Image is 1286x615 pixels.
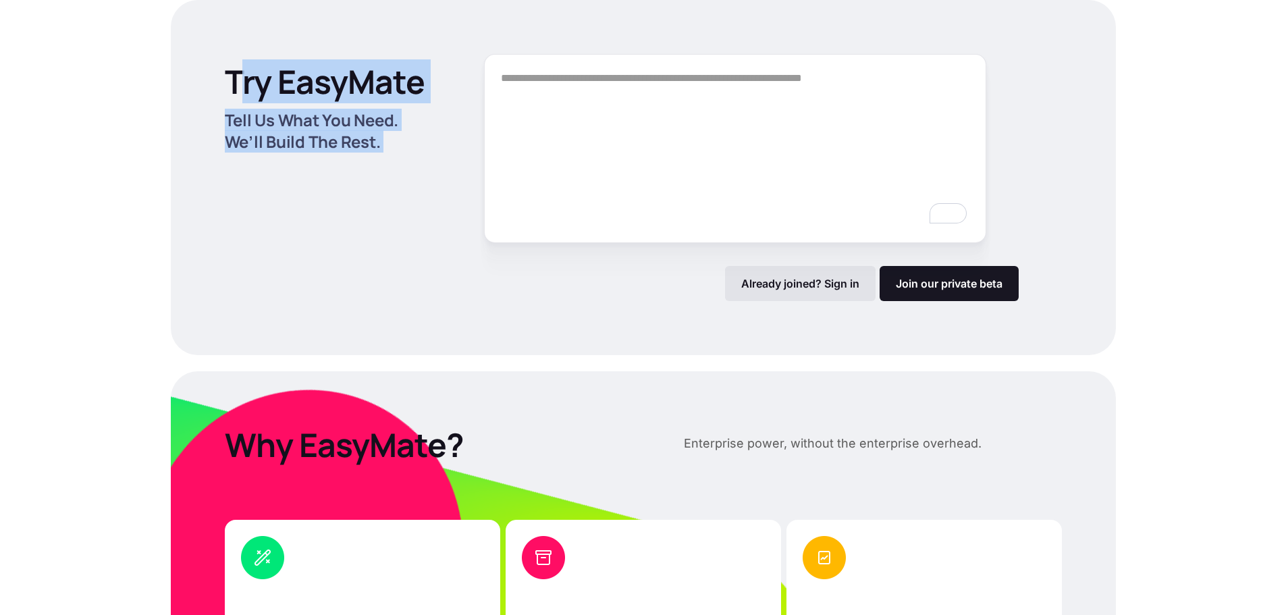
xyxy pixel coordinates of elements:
[725,266,876,301] a: Already joined? Sign in
[484,54,986,243] textarea: To enrich screen reader interactions, please activate Accessibility in Grammarly extension settings
[484,54,1019,301] form: Form
[684,433,982,454] p: Enterprise power, without the enterprise overhead.
[225,109,439,153] p: Tell Us What You Need. We’ll Build The Rest.
[880,266,1019,301] a: Join our private beta
[225,425,641,464] p: Why EasyMate?
[225,62,425,101] p: Try EasyMate
[741,277,859,290] p: Already joined? Sign in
